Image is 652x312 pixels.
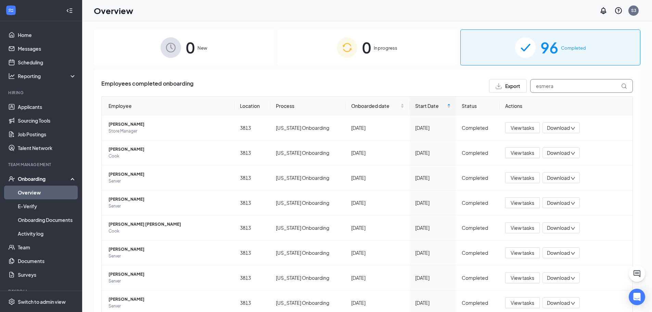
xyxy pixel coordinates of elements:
span: down [571,151,575,156]
span: View tasks [511,199,534,207]
span: down [571,226,575,231]
span: Cook [108,153,229,160]
a: Onboarding Documents [18,213,76,227]
div: [DATE] [351,124,404,132]
th: Employee [102,97,234,115]
td: 3813 [234,140,270,165]
th: Process [270,97,346,115]
span: Download [547,299,570,307]
span: New [197,45,207,51]
button: View tasks [505,272,540,283]
a: Talent Network [18,141,76,155]
div: [DATE] [351,149,404,157]
span: Download [547,274,570,282]
div: Onboarding [18,175,71,182]
td: [US_STATE] Onboarding [270,115,346,140]
button: View tasks [505,147,540,158]
button: View tasks [505,247,540,258]
div: [DATE] [415,299,451,307]
a: E-Verify [18,199,76,213]
div: Payroll [8,288,75,294]
div: [DATE] [351,199,404,207]
button: View tasks [505,172,540,183]
span: [PERSON_NAME] [108,271,229,278]
div: Completed [462,149,495,157]
div: [DATE] [415,149,451,157]
a: Scheduling [18,55,76,69]
svg: Analysis [8,73,15,79]
span: Employees completed onboarding [101,79,193,93]
span: down [571,126,575,131]
th: Status [456,97,500,115]
span: Download [547,149,570,157]
a: Messages [18,42,76,55]
svg: UserCheck [8,175,15,182]
span: [PERSON_NAME] [PERSON_NAME] [108,221,229,228]
svg: Settings [8,298,15,305]
div: [DATE] [415,174,451,182]
button: View tasks [505,297,540,308]
a: Team [18,240,76,254]
span: 96 [540,36,558,59]
a: Surveys [18,268,76,282]
div: Completed [462,249,495,257]
th: Actions [500,97,632,115]
span: Server [108,278,229,285]
span: Server [108,178,229,185]
span: View tasks [511,249,534,257]
a: Activity log [18,227,76,240]
span: 0 [362,36,371,59]
span: down [571,276,575,281]
input: Search by Name, Job Posting, or Process [530,79,633,93]
a: Sourcing Tools [18,114,76,127]
td: 3813 [234,265,270,290]
span: View tasks [511,124,534,132]
span: Download [547,249,570,257]
div: [DATE] [351,224,404,232]
div: [DATE] [351,299,404,307]
span: [PERSON_NAME] [108,296,229,303]
span: Start Date [415,102,446,110]
span: down [571,201,575,206]
td: 3813 [234,165,270,190]
a: Home [18,28,76,42]
div: Completed [462,124,495,132]
a: Applicants [18,100,76,114]
div: Completed [462,299,495,307]
span: Cook [108,228,229,235]
span: View tasks [511,299,534,307]
div: [DATE] [415,199,451,207]
span: down [571,301,575,306]
svg: Notifications [599,7,608,15]
td: [US_STATE] Onboarding [270,215,346,240]
span: Store Manager [108,128,229,135]
h1: Overview [94,5,133,16]
td: [US_STATE] Onboarding [270,190,346,215]
div: Reporting [18,73,77,79]
span: Server [108,303,229,310]
div: [DATE] [351,174,404,182]
div: Open Intercom Messenger [629,289,645,305]
th: Location [234,97,270,115]
button: View tasks [505,122,540,133]
td: [US_STATE] Onboarding [270,265,346,290]
button: View tasks [505,222,540,233]
a: Documents [18,254,76,268]
span: View tasks [511,274,534,282]
svg: ChatActive [633,270,641,278]
span: Completed [561,45,586,51]
svg: QuestionInfo [614,7,623,15]
div: Switch to admin view [18,298,66,305]
span: View tasks [511,224,534,232]
span: Download [547,224,570,232]
div: [DATE] [415,224,451,232]
button: ChatActive [629,265,645,282]
td: 3813 [234,115,270,140]
td: 3813 [234,240,270,265]
div: [DATE] [351,274,404,282]
div: Completed [462,274,495,282]
svg: Collapse [66,7,73,14]
span: Server [108,253,229,260]
div: Completed [462,174,495,182]
div: Completed [462,224,495,232]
